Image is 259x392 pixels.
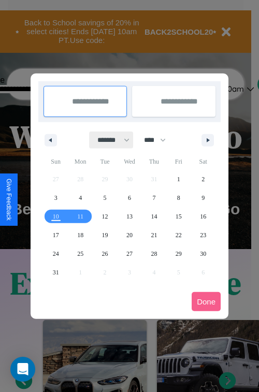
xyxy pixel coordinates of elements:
[191,207,215,226] button: 16
[142,153,166,170] span: Thu
[44,244,68,263] button: 24
[191,170,215,188] button: 2
[142,207,166,226] button: 14
[126,207,133,226] span: 13
[176,226,182,244] span: 22
[10,357,35,382] div: Open Intercom Messenger
[79,188,82,207] span: 4
[53,207,59,226] span: 10
[93,226,117,244] button: 19
[93,153,117,170] span: Tue
[68,207,92,226] button: 11
[117,226,141,244] button: 20
[191,226,215,244] button: 23
[200,226,206,244] span: 23
[126,244,133,263] span: 27
[117,188,141,207] button: 6
[166,244,191,263] button: 29
[77,226,83,244] span: 18
[53,226,59,244] span: 17
[53,244,59,263] span: 24
[93,188,117,207] button: 5
[192,292,221,311] button: Done
[68,244,92,263] button: 25
[117,153,141,170] span: Wed
[93,244,117,263] button: 26
[151,244,157,263] span: 28
[200,207,206,226] span: 16
[166,188,191,207] button: 8
[68,188,92,207] button: 4
[142,226,166,244] button: 21
[77,207,83,226] span: 11
[166,226,191,244] button: 22
[77,244,83,263] span: 25
[44,263,68,282] button: 31
[202,188,205,207] span: 9
[44,188,68,207] button: 3
[5,179,12,221] div: Give Feedback
[104,188,107,207] span: 5
[151,207,157,226] span: 14
[191,188,215,207] button: 9
[202,170,205,188] span: 2
[44,207,68,226] button: 10
[117,207,141,226] button: 13
[176,207,182,226] span: 15
[126,226,133,244] span: 20
[166,170,191,188] button: 1
[191,244,215,263] button: 30
[54,188,57,207] span: 3
[200,244,206,263] span: 30
[166,207,191,226] button: 15
[117,244,141,263] button: 27
[191,153,215,170] span: Sat
[177,170,180,188] span: 1
[53,263,59,282] span: 31
[68,153,92,170] span: Mon
[177,188,180,207] span: 8
[44,153,68,170] span: Sun
[142,244,166,263] button: 28
[176,244,182,263] span: 29
[44,226,68,244] button: 17
[128,188,131,207] span: 6
[166,153,191,170] span: Fri
[151,226,157,244] span: 21
[68,226,92,244] button: 18
[102,226,108,244] span: 19
[152,188,155,207] span: 7
[102,207,108,226] span: 12
[142,188,166,207] button: 7
[102,244,108,263] span: 26
[93,207,117,226] button: 12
